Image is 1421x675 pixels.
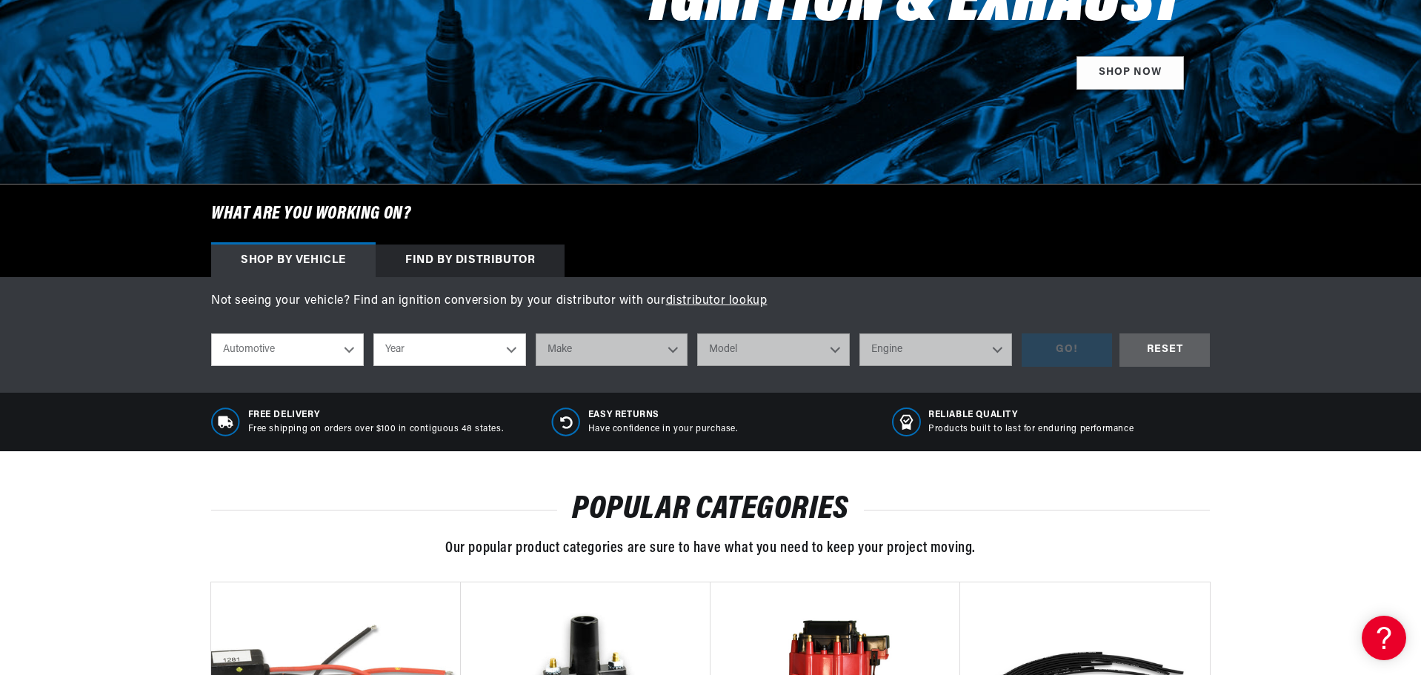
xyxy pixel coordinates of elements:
[928,423,1134,436] p: Products built to last for enduring performance
[928,409,1134,422] span: RELIABLE QUALITY
[248,409,504,422] span: Free Delivery
[445,541,976,556] span: Our popular product categories are sure to have what you need to keep your project moving.
[376,245,565,277] div: Find by Distributor
[588,423,738,436] p: Have confidence in your purchase.
[666,295,768,307] a: distributor lookup
[211,245,376,277] div: Shop by vehicle
[1076,56,1184,90] a: SHOP NOW
[697,333,850,366] select: Model
[174,184,1247,244] h6: What are you working on?
[859,333,1012,366] select: Engine
[211,496,1210,524] h2: POPULAR CATEGORIES
[211,292,1210,311] p: Not seeing your vehicle? Find an ignition conversion by your distributor with our
[1119,333,1210,367] div: RESET
[588,409,738,422] span: Easy Returns
[248,423,504,436] p: Free shipping on orders over $100 in contiguous 48 states.
[373,333,526,366] select: Year
[536,333,688,366] select: Make
[211,333,364,366] select: Ride Type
